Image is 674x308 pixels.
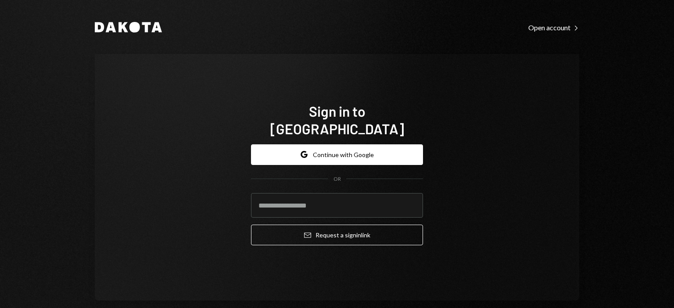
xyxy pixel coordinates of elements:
[251,144,423,165] button: Continue with Google
[251,102,423,137] h1: Sign in to [GEOGRAPHIC_DATA]
[528,23,579,32] div: Open account
[251,225,423,245] button: Request a signinlink
[333,175,341,183] div: OR
[528,22,579,32] a: Open account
